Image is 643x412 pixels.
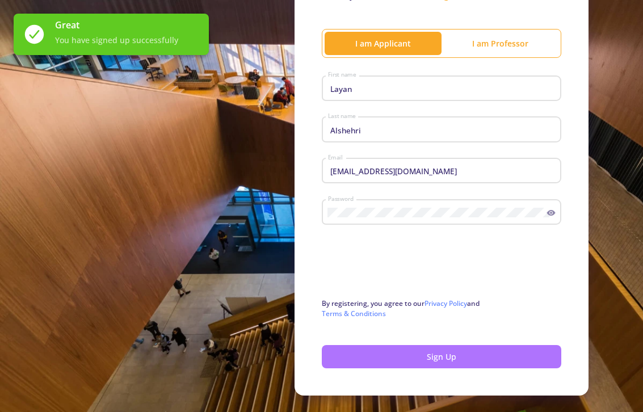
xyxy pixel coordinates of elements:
[322,299,561,319] p: By registering, you agree to our and
[322,245,494,289] iframe: reCAPTCHA
[55,18,200,32] span: Great
[425,299,467,308] a: Privacy Policy
[442,37,558,49] div: I am Professor
[325,37,442,49] div: I am Applicant
[55,34,200,46] span: You have signed up successfully
[322,345,561,368] button: Sign Up
[322,309,386,318] a: Terms & Conditions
